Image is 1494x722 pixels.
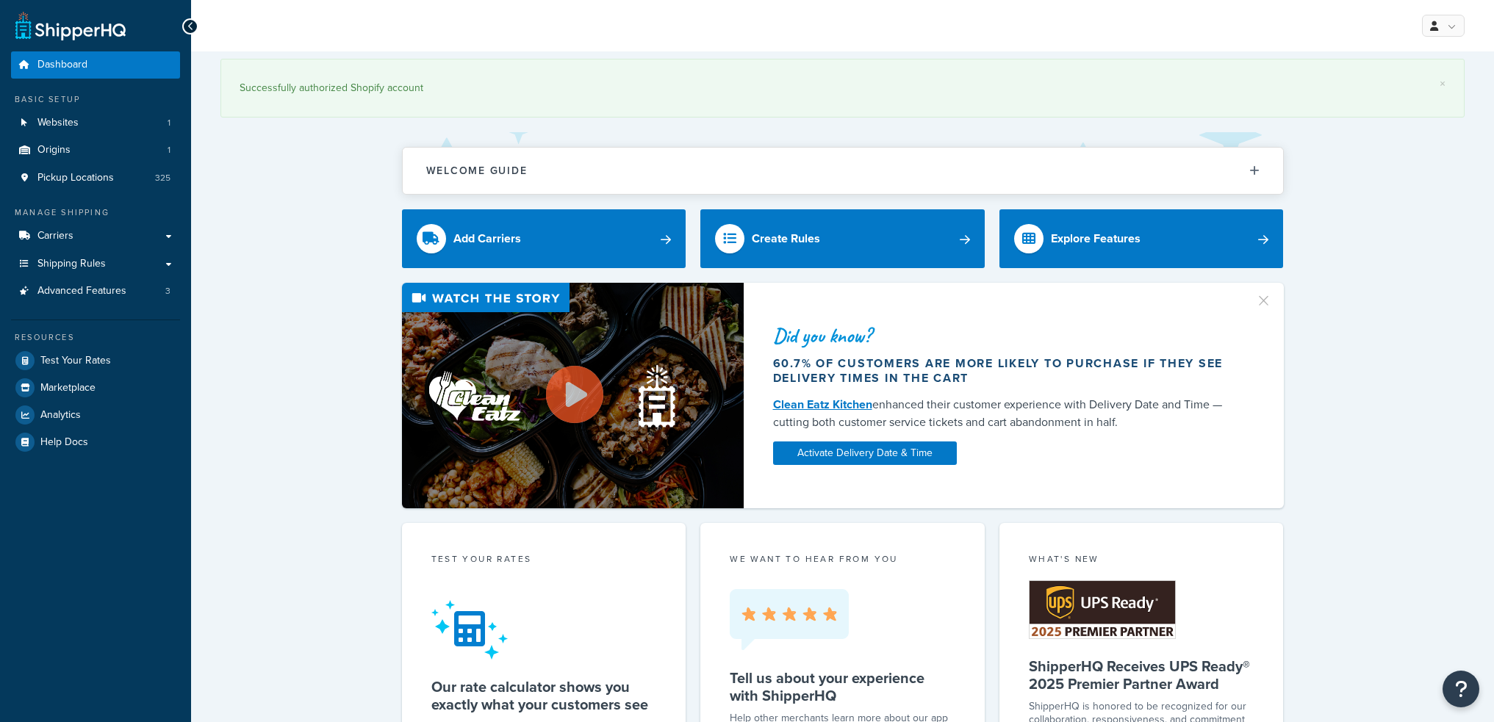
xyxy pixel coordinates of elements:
span: Analytics [40,409,81,422]
h5: ShipperHQ Receives UPS Ready® 2025 Premier Partner Award [1029,657,1254,693]
span: Pickup Locations [37,172,114,184]
span: Carriers [37,230,73,242]
span: Shipping Rules [37,258,106,270]
a: Carriers [11,223,180,250]
div: Did you know? [773,325,1238,346]
a: Create Rules [700,209,985,268]
a: Clean Eatz Kitchen [773,396,872,413]
a: Help Docs [11,429,180,455]
a: Advanced Features3 [11,278,180,305]
button: Open Resource Center [1443,671,1479,707]
div: Basic Setup [11,93,180,106]
li: Origins [11,137,180,164]
h2: Welcome Guide [426,165,528,176]
button: Welcome Guide [403,148,1283,194]
a: Origins1 [11,137,180,164]
span: Dashboard [37,59,87,71]
li: Websites [11,109,180,137]
a: Test Your Rates [11,347,180,374]
div: Resources [11,331,180,344]
span: 1 [168,117,170,129]
li: Pickup Locations [11,165,180,192]
span: Help Docs [40,436,88,449]
a: Shipping Rules [11,250,180,278]
div: Successfully authorized Shopify account [240,78,1445,98]
span: Advanced Features [37,285,126,297]
a: Analytics [11,402,180,428]
div: Add Carriers [453,228,521,249]
span: 325 [155,172,170,184]
div: Test your rates [431,552,657,569]
div: enhanced their customer experience with Delivery Date and Time — cutting both customer service ti... [773,396,1238,431]
p: we want to hear from you [730,552,955,566]
span: Websites [37,117,79,129]
div: What's New [1029,552,1254,569]
h5: Tell us about your experience with ShipperHQ [730,669,955,704]
a: Pickup Locations325 [11,165,180,192]
li: Advanced Features [11,278,180,305]
span: Test Your Rates [40,355,111,367]
a: Marketplace [11,375,180,401]
img: Video thumbnail [402,283,744,508]
div: Manage Shipping [11,206,180,219]
span: 1 [168,144,170,156]
a: Dashboard [11,51,180,79]
div: Create Rules [752,228,820,249]
a: Websites1 [11,109,180,137]
a: Add Carriers [402,209,686,268]
h5: Our rate calculator shows you exactly what your customers see [431,678,657,713]
span: 3 [165,285,170,297]
a: Explore Features [999,209,1284,268]
span: Marketplace [40,382,96,394]
span: Origins [37,144,71,156]
div: 60.7% of customers are more likely to purchase if they see delivery times in the cart [773,356,1238,386]
div: Explore Features [1051,228,1141,249]
a: Activate Delivery Date & Time [773,441,957,465]
a: × [1440,78,1445,90]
